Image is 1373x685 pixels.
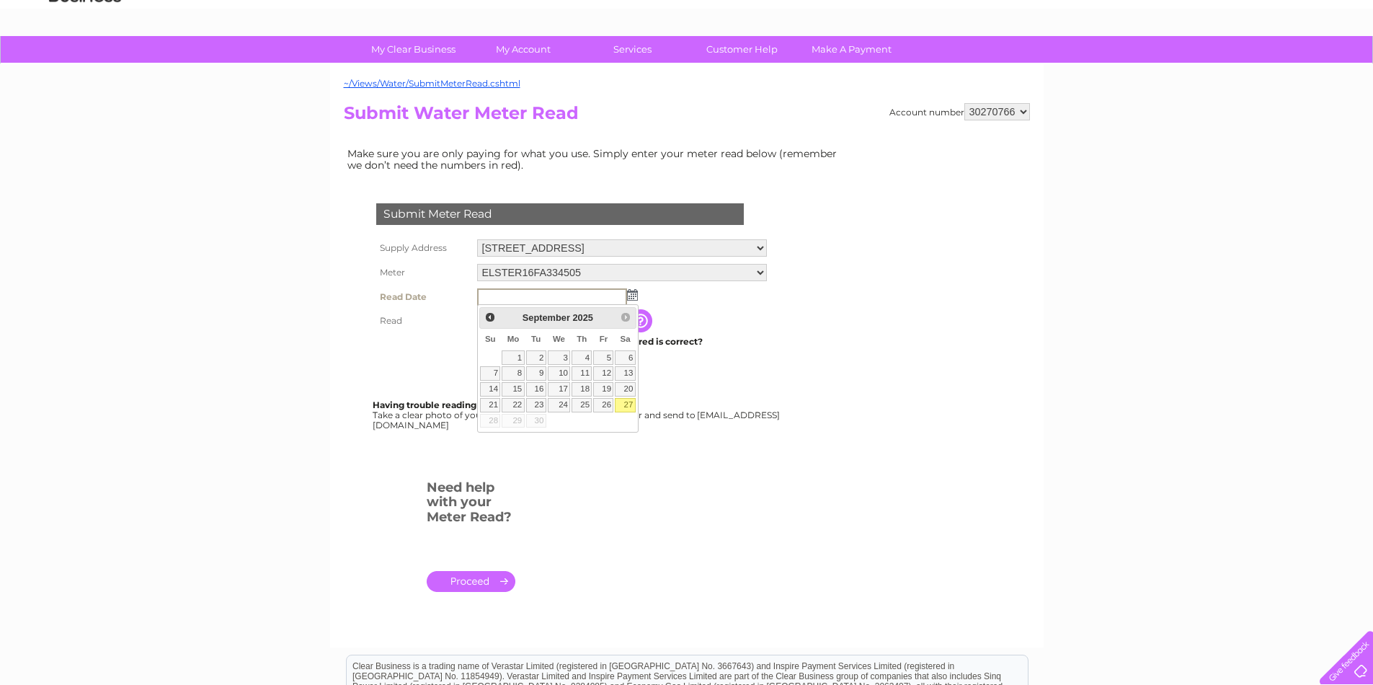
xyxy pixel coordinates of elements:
[480,398,500,412] a: 21
[474,332,770,351] td: Are you sure the read you have entered is correct?
[572,350,592,365] a: 4
[373,309,474,332] th: Read
[615,382,635,397] a: 20
[373,260,474,285] th: Meter
[427,477,515,532] h3: Need help with your Meter Read?
[347,8,1028,70] div: Clear Business is a trading name of Verastar Limited (registered in [GEOGRAPHIC_DATA] No. 3667643...
[463,36,582,63] a: My Account
[502,366,524,381] a: 8
[548,366,571,381] a: 10
[344,103,1030,131] h2: Submit Water Meter Read
[523,312,570,323] span: September
[1101,7,1201,25] a: 0333 014 3131
[572,398,592,412] a: 25
[502,398,524,412] a: 22
[615,350,635,365] a: 6
[621,335,631,343] span: Saturday
[373,285,474,309] th: Read Date
[1248,61,1268,72] a: Blog
[507,335,520,343] span: Monday
[373,400,782,430] div: Take a clear photo of your readings, tell us which supply it's for and send to [EMAIL_ADDRESS][DO...
[573,36,692,63] a: Services
[548,350,571,365] a: 3
[615,366,635,381] a: 13
[600,335,608,343] span: Friday
[548,382,571,397] a: 17
[593,382,613,397] a: 19
[526,398,546,412] a: 23
[373,236,474,260] th: Supply Address
[373,399,534,410] b: Having trouble reading your meter?
[572,312,592,323] span: 2025
[1277,61,1312,72] a: Contact
[1155,61,1187,72] a: Energy
[593,398,613,412] a: 26
[593,350,613,365] a: 5
[480,366,500,381] a: 7
[344,78,520,89] a: ~/Views/Water/SubmitMeterRead.cshtml
[889,103,1030,120] div: Account number
[48,37,122,81] img: logo.png
[1119,61,1147,72] a: Water
[577,335,587,343] span: Thursday
[1325,61,1359,72] a: Log out
[593,366,613,381] a: 12
[354,36,473,63] a: My Clear Business
[629,309,655,332] input: Information
[480,382,500,397] a: 14
[553,335,565,343] span: Wednesday
[481,309,498,326] a: Prev
[683,36,801,63] a: Customer Help
[502,350,524,365] a: 1
[572,382,592,397] a: 18
[376,203,744,225] div: Submit Meter Read
[344,144,848,174] td: Make sure you are only paying for what you use. Simply enter your meter read below (remember we d...
[1196,61,1239,72] a: Telecoms
[485,335,496,343] span: Sunday
[502,382,524,397] a: 15
[484,311,496,323] span: Prev
[548,398,571,412] a: 24
[627,289,638,301] img: ...
[427,571,515,592] a: .
[531,335,541,343] span: Tuesday
[526,382,546,397] a: 16
[526,350,546,365] a: 2
[615,398,635,412] a: 27
[792,36,911,63] a: Make A Payment
[526,366,546,381] a: 9
[572,366,592,381] a: 11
